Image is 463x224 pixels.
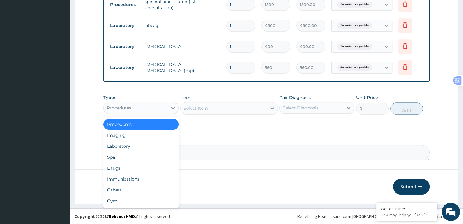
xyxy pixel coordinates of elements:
div: Select Diagnosis [283,105,318,111]
span: We're online! [35,71,84,132]
img: d_794563401_company_1708531726252_794563401 [11,30,25,46]
label: Item [180,95,191,101]
div: Spa [103,152,178,163]
label: Types [103,95,116,100]
textarea: Type your message and hit 'Enter' [3,155,116,176]
label: Pair Diagnosis [279,95,311,101]
div: Minimize live chat window [100,3,114,18]
footer: All rights reserved. [70,208,463,224]
td: hbeag [142,19,223,32]
button: Add [390,102,423,115]
div: Gym [103,195,178,206]
td: Laboratory [107,20,142,31]
div: Drugs [103,163,178,174]
td: [MEDICAL_DATA] [MEDICAL_DATA] (mp) [142,58,223,77]
strong: Copyright © 2017 . [75,214,136,219]
div: Chat with us now [32,34,102,42]
div: Imaging [103,130,178,141]
p: How may I help you today? [381,212,433,218]
div: Select Item [184,105,208,111]
td: [MEDICAL_DATA] [142,40,223,53]
label: Unit Price [356,95,378,101]
td: Laboratory [107,62,142,73]
div: Laboratory [103,141,178,152]
td: Laboratory [107,41,142,52]
a: RelianceHMO [109,214,135,219]
div: Redefining Heath Insurance in [GEOGRAPHIC_DATA] using Telemedicine and Data Science! [297,213,458,219]
label: Comment [103,136,429,142]
span: Antenatal care provider [337,64,372,71]
button: Submit [393,179,430,195]
div: Immunizations [103,174,178,184]
div: Procedures [103,119,178,130]
div: Procedures [107,105,131,111]
span: Antenatal care provider [337,2,372,8]
span: Antenatal care provider [337,22,372,29]
div: We're Online! [381,206,433,212]
span: Antenatal care provider [337,43,372,50]
div: Others [103,184,178,195]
